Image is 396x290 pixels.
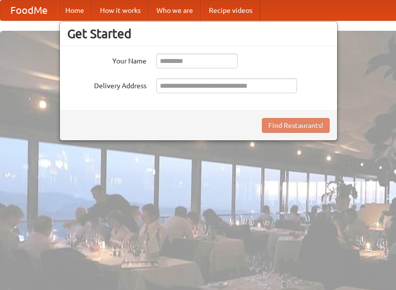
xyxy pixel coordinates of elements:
a: How it works [92,0,148,20]
a: Home [57,0,92,20]
button: Find Restaurants! [262,118,330,133]
a: FoodMe [0,0,57,20]
a: Who we are [148,0,201,20]
label: Delivery Address [67,78,147,91]
a: Recipe videos [201,0,260,20]
h3: Get Started [67,26,330,41]
label: Your Name [67,54,147,66]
